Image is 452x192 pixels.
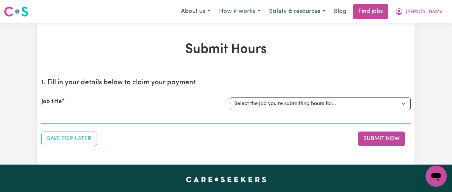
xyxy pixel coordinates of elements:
a: Blog [330,4,350,19]
a: Careseekers home page [186,176,266,182]
label: Job title [41,97,62,106]
h1: Submit Hours [41,42,411,58]
iframe: Button to launch messaging window, conversation in progress [426,166,447,187]
button: About us [177,5,215,19]
img: Careseekers logo [4,6,28,18]
button: Save your job report [41,132,97,146]
a: Careseekers logo [4,4,28,19]
button: How it works [215,5,265,19]
button: My Account [391,5,448,19]
h2: 1. Fill in your details below to claim your payment [41,79,411,87]
button: Safety & resources [265,5,330,19]
a: Find jobs [353,4,388,19]
span: [PERSON_NAME] [406,8,444,16]
button: Submit your job report [358,132,405,146]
